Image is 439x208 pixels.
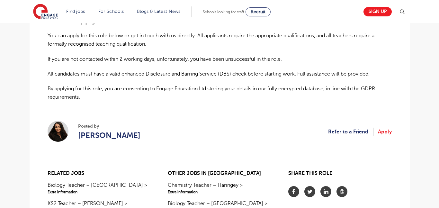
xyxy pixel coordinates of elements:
a: Apply [378,128,392,136]
a: Recruit [246,7,271,16]
span: Extra information [168,189,271,195]
h2: Share this role [288,170,391,180]
span: Schools looking for staff [203,10,244,14]
a: Refer to a Friend [328,128,374,136]
span: Recruit [251,9,265,14]
a: Blogs & Latest News [137,9,181,14]
img: Engage Education [33,4,58,20]
p: By applying for this role, you are consenting to Engage Education Ltd storing your details in our... [48,85,392,102]
h2: Other jobs in [GEOGRAPHIC_DATA] [168,170,271,176]
a: [PERSON_NAME] [78,130,140,141]
p: You can apply for this role below or get in touch with us directly. All applicants require the ap... [48,32,392,49]
a: Biology Teacher – [GEOGRAPHIC_DATA] >Extra information [48,181,151,195]
p: If you are not contacted within 2 working days, unfortunately, you have been unsuccessful in this... [48,55,392,63]
a: Sign up [363,7,392,16]
a: For Schools [98,9,124,14]
a: Find jobs [66,9,85,14]
h2: Related jobs [48,170,151,176]
p: All candidates must have a valid enhanced Disclosure and Barring Service (DBS) check before start... [48,70,392,78]
span: Posted by [78,123,140,130]
a: Chemistry Teacher – Haringey >Extra information [168,181,271,195]
span: Extra information [48,189,151,195]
